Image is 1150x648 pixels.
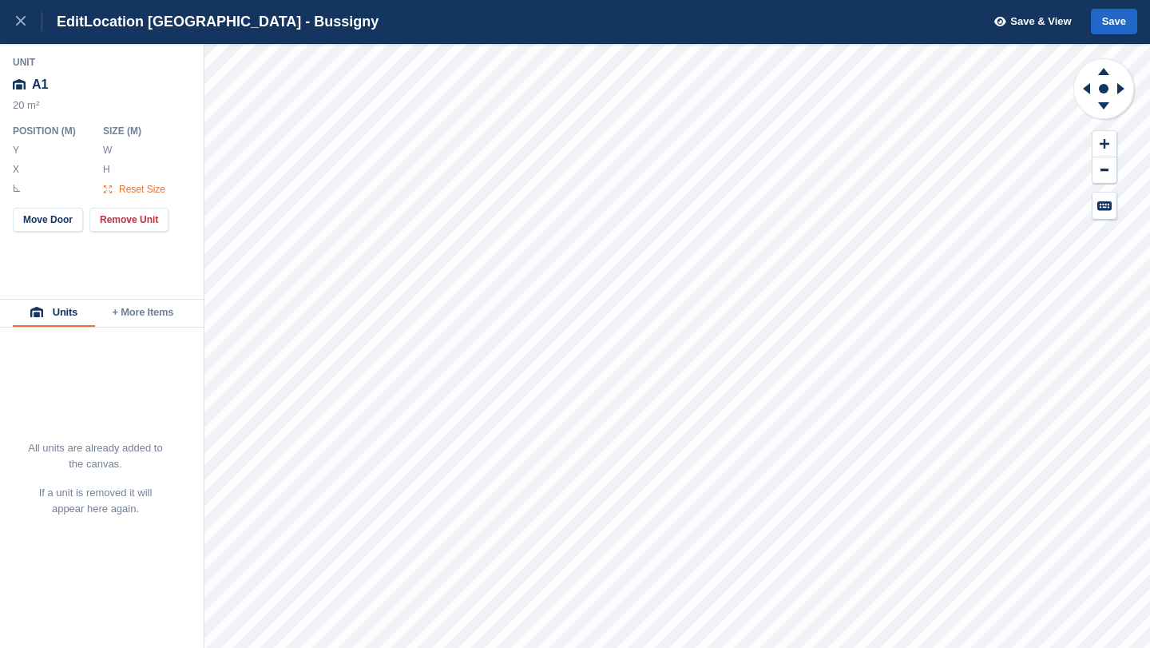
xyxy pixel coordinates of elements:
p: If a unit is removed it will appear here again. [27,485,164,517]
button: Keyboard Shortcuts [1092,193,1116,219]
button: + More Items [95,300,191,327]
span: Save & View [1010,14,1071,30]
label: X [13,163,21,176]
button: Move Door [13,208,83,232]
label: H [103,163,111,176]
div: 20 m² [13,99,192,120]
button: Zoom Out [1092,157,1116,184]
div: Edit Location [GEOGRAPHIC_DATA] - Bussigny [42,12,379,31]
div: Size ( M ) [103,125,173,137]
button: Remove Unit [89,208,169,232]
button: Save & View [985,9,1072,35]
label: Y [13,144,21,157]
button: Save [1091,9,1137,35]
button: Units [13,300,95,327]
p: All units are already added to the canvas. [27,440,164,472]
div: A1 [13,70,192,99]
img: angle-icn.0ed2eb85.svg [14,185,20,192]
button: Zoom In [1092,131,1116,157]
div: Unit [13,56,192,69]
div: Position ( M ) [13,125,90,137]
span: Reset Size [118,182,166,197]
label: W [103,144,111,157]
